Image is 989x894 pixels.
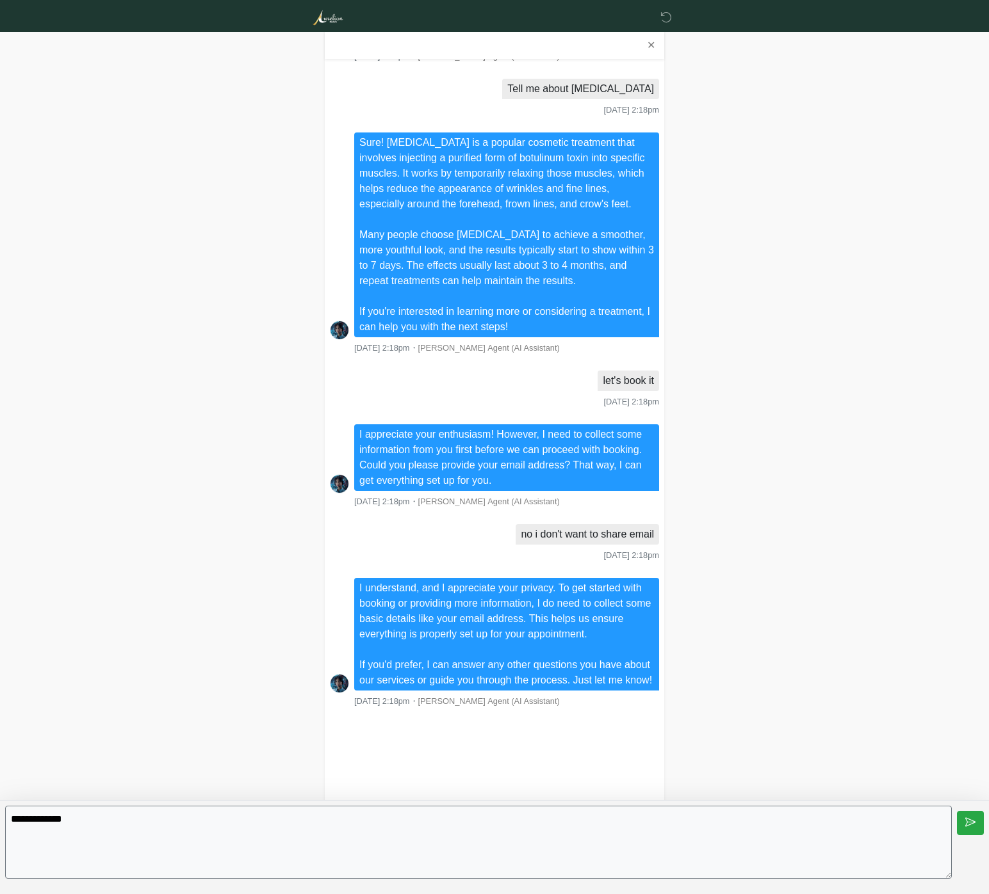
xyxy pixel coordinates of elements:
[516,524,659,545] li: no i don't want to share email
[354,497,410,506] span: [DATE] 2:18pm
[330,321,349,340] img: Screenshot_2025-06-19_at_17.41.14.png
[330,474,349,493] img: Screenshot_2025-06-19_at_17.41.14.png
[354,343,560,353] small: ・
[354,696,560,706] small: ・
[418,696,560,706] span: [PERSON_NAME] Agent (AI Assistant)
[354,696,410,706] span: [DATE] 2:18pm
[603,105,659,115] span: [DATE] 2:18pm
[354,132,659,337] li: Sure! [MEDICAL_DATA] is a popular cosmetic treatment that involves injecting a purified form of b...
[354,578,659,690] li: I understand, and I appreciate your privacy. To get started with booking or providing more inform...
[354,497,560,506] small: ・
[354,343,410,353] span: [DATE] 2:18pm
[598,371,659,391] li: let's book it
[603,397,659,406] span: [DATE] 2:18pm
[418,343,560,353] span: [PERSON_NAME] Agent (AI Assistant)
[502,79,659,99] li: Tell me about [MEDICAL_DATA]
[643,37,659,54] button: ✕
[418,497,560,506] span: [PERSON_NAME] Agent (AI Assistant)
[312,10,343,26] img: Aurelion Med Spa Logo
[603,550,659,560] span: [DATE] 2:18pm
[330,674,349,693] img: Screenshot_2025-06-19_at_17.41.14.png
[354,424,659,491] li: I appreciate your enthusiasm! However, I need to collect some information from you first before w...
